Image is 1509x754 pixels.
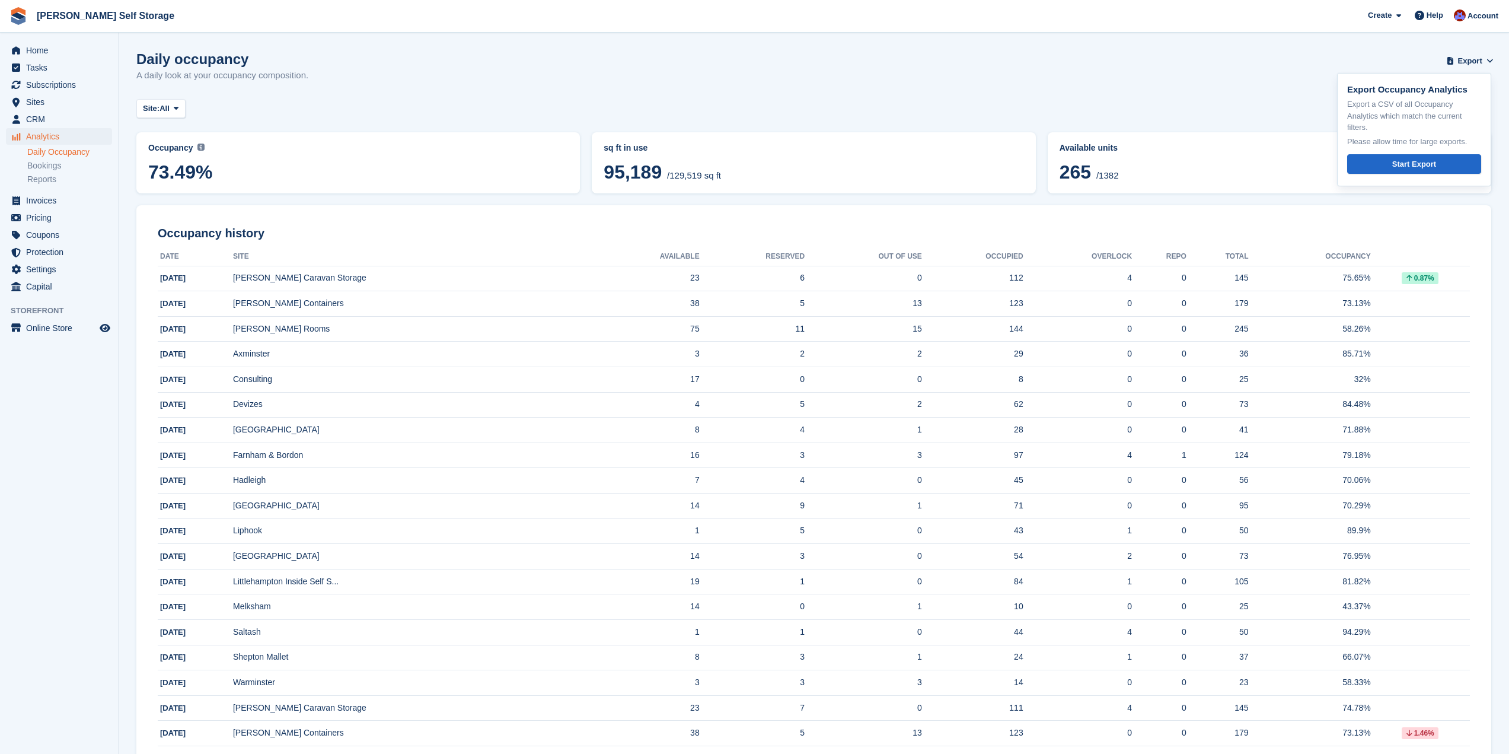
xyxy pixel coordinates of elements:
td: 70.06% [1249,468,1371,494]
td: 124 [1186,443,1249,468]
td: 0 [805,518,922,544]
td: 8 [592,418,699,443]
th: Date [158,247,233,266]
span: Analytics [26,128,97,145]
div: 0 [1132,398,1186,411]
td: [GEOGRAPHIC_DATA] [233,544,592,570]
span: 265 [1060,161,1091,183]
td: 75.65% [1249,266,1371,291]
div: 44 [922,626,1023,638]
div: 0 [1132,348,1186,360]
a: menu [6,59,112,76]
a: menu [6,209,112,226]
span: [DATE] [160,728,186,737]
div: 84 [922,575,1023,588]
td: 43.37% [1249,594,1371,620]
div: 144 [922,323,1023,335]
div: 4 [1023,626,1132,638]
td: 74.78% [1249,695,1371,721]
th: Overlock [1023,247,1132,266]
td: 3 [700,544,805,570]
td: Saltash [233,620,592,645]
div: 0 [1132,424,1186,436]
span: Tasks [26,59,97,76]
abbr: Current percentage of sq ft occupied [148,142,568,154]
span: [DATE] [160,678,186,687]
td: 3 [592,342,699,367]
td: [PERSON_NAME] Caravan Storage [233,695,592,721]
td: 50 [1186,620,1249,645]
span: /129,519 sq ft [667,170,721,180]
td: Farnham & Bordon [233,443,592,468]
a: Preview store [98,321,112,335]
td: 73 [1186,544,1249,570]
div: 112 [922,272,1023,284]
h2: Occupancy history [158,227,1470,240]
div: 62 [922,398,1023,411]
div: 1 [1023,651,1132,663]
p: A daily look at your occupancy composition. [136,69,308,82]
td: 0 [700,594,805,620]
div: 1 [1132,449,1186,462]
td: 32% [1249,367,1371,393]
td: Axminster [233,342,592,367]
div: 0 [1132,323,1186,335]
span: [DATE] [160,577,186,586]
div: 24 [922,651,1023,663]
span: [DATE] [160,628,186,637]
td: 1 [700,620,805,645]
span: Pricing [26,209,97,226]
td: 95 [1186,494,1249,519]
td: 11 [700,316,805,342]
span: [DATE] [160,324,186,333]
div: 4 [1023,702,1132,714]
img: icon-info-grey-7440780725fd019a000dd9b08b2336e03edf1995a4989e88bcd33f0948082b44.svg [197,144,205,151]
td: 79.18% [1249,443,1371,468]
td: 1 [592,518,699,544]
div: 8 [922,373,1023,386]
div: 0 [1023,323,1132,335]
abbr: Current percentage of units occupied or overlocked [1060,142,1479,154]
div: 0 [1132,524,1186,537]
a: menu [6,192,112,209]
div: 0 [1132,676,1186,689]
div: 0 [1023,727,1132,739]
div: 4 [1023,449,1132,462]
td: 6 [700,266,805,291]
td: [GEOGRAPHIC_DATA] [233,494,592,519]
td: 2 [805,342,922,367]
div: 4 [1023,272,1132,284]
span: Invoices [26,192,97,209]
td: 58.33% [1249,670,1371,696]
td: Warminster [233,670,592,696]
span: Available units [1060,143,1118,152]
td: 3 [805,443,922,468]
td: 0 [805,695,922,721]
td: 37 [1186,645,1249,670]
td: [PERSON_NAME] Containers [233,291,592,317]
td: 3 [700,645,805,670]
td: 179 [1186,721,1249,746]
td: 84.48% [1249,392,1371,418]
td: 23 [592,266,699,291]
div: 0 [1023,373,1132,386]
div: 0 [1023,297,1132,310]
td: 145 [1186,266,1249,291]
div: 0 [1023,398,1132,411]
td: 7 [700,695,805,721]
td: Shepton Mallet [233,645,592,670]
span: Site: [143,103,159,114]
div: 0 [1132,651,1186,663]
td: 179 [1186,291,1249,317]
a: Start Export [1347,154,1481,174]
td: 8 [592,645,699,670]
div: 0 [1132,550,1186,562]
span: Storefront [11,305,118,317]
p: Export a CSV of all Occupancy Analytics which match the current filters. [1347,98,1481,133]
span: Capital [26,278,97,295]
div: 0.87% [1402,272,1438,284]
div: 0 [1132,297,1186,310]
td: 56 [1186,468,1249,494]
span: Export [1458,55,1482,67]
span: Occupancy [148,143,193,152]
